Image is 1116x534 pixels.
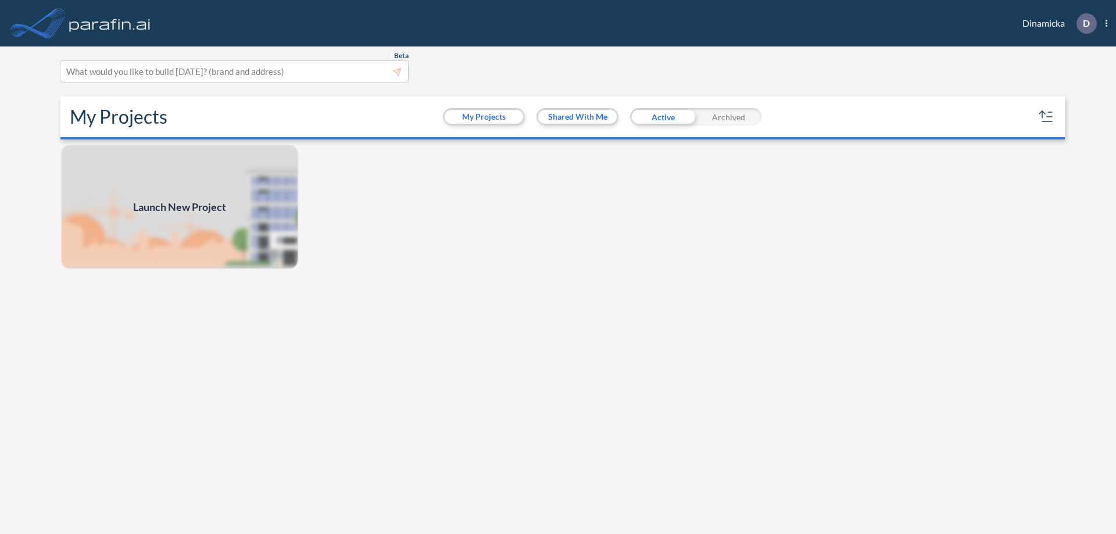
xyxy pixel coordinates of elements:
[60,144,299,270] img: add
[133,199,226,215] span: Launch New Project
[67,12,153,35] img: logo
[70,106,167,128] h2: My Projects
[630,108,696,126] div: Active
[538,110,617,124] button: Shared With Me
[394,51,409,60] span: Beta
[60,144,299,270] a: Launch New Project
[1083,18,1090,28] p: D
[445,110,523,124] button: My Projects
[1037,107,1056,126] button: sort
[1005,13,1107,34] div: Dinamicka
[696,108,761,126] div: Archived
